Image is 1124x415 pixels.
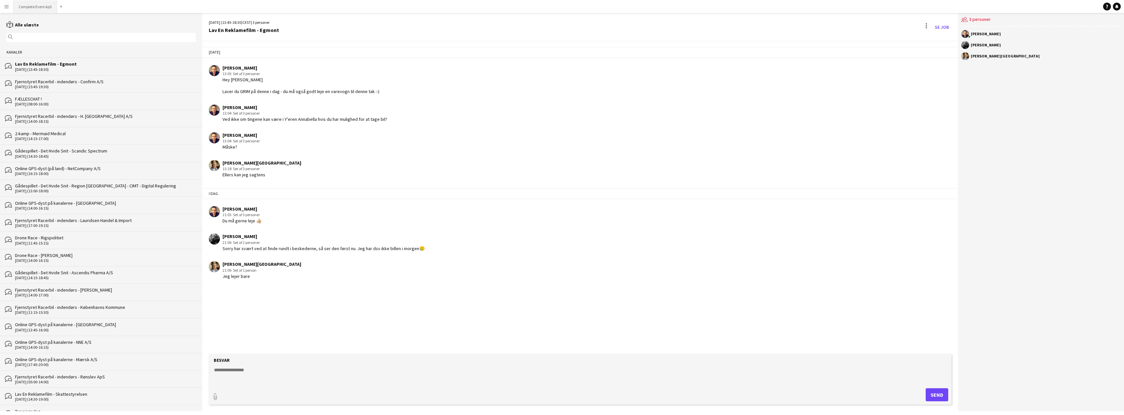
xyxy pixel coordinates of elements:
[15,252,196,258] div: Drone Race - [PERSON_NAME]
[15,166,196,171] div: Online GPS-dyst (på land) - NetCompany A/S
[223,132,260,138] div: [PERSON_NAME]
[15,374,196,380] div: Fjernstyret Racerbil - indendørs - Rønslev ApS
[15,136,196,141] div: [DATE] (14:15-17:00)
[15,131,196,136] div: 2-kamp - Mermaid Medical
[223,261,301,267] div: [PERSON_NAME][GEOGRAPHIC_DATA]
[231,138,260,143] span: · Set af 3 personer
[15,171,196,176] div: [DATE] (16:15-18:00)
[15,391,196,397] div: Lav En Reklamefilm - Skattestyrelsen
[15,322,196,327] div: Online GPS-dyst på kanalerne - [GEOGRAPHIC_DATA]
[223,116,387,122] div: Ved ikke om tingene kan være i Y'eren Annabella hvis du har mulighed for at tage bil?
[15,183,196,189] div: Gådespillet - Det Hvide Snit - Region [GEOGRAPHIC_DATA] - CIMT - Digital Regulering
[15,119,196,124] div: [DATE] (14:00-18:15)
[242,20,251,25] span: CEST
[15,287,196,293] div: Fjernstyret Racerbil - indendørs - [PERSON_NAME]
[209,20,279,25] div: [DATE] (13:45-18:30) | 3 personer
[223,160,301,166] div: [PERSON_NAME][GEOGRAPHIC_DATA]
[15,235,196,241] div: Drone Race - Rigspolitiet
[961,13,1121,27] div: 3 personer
[231,212,260,217] span: · Set af 3 personer
[223,138,260,144] div: 13:04
[223,71,379,77] div: 13:03
[15,293,196,297] div: [DATE] (14:00-17:00)
[15,189,196,193] div: [DATE] (13:00-18:00)
[209,27,279,33] div: Lav En Reklamefilm - Egmont
[971,43,1001,47] div: [PERSON_NAME]
[223,218,262,224] div: Du må gerne leje 👍🏼
[15,408,196,414] div: Træningsdag
[223,233,425,239] div: [PERSON_NAME]
[15,154,196,159] div: [DATE] (14:30-18:45)
[214,357,230,363] label: Besvar
[15,102,196,106] div: [DATE] (08:00-16:00)
[926,388,948,401] button: Send
[223,212,262,218] div: 21:03
[231,111,260,116] span: · Set af 3 personer
[15,206,196,211] div: [DATE] (14:00-16:15)
[15,217,196,223] div: Fjernstyret Racerbil - indendørs - Lauridsen Handel & Import
[15,362,196,367] div: [DATE] (17:45-20:00)
[15,148,196,154] div: Gådespillet - Det Hvide Snit - Scandic Spectrum
[231,71,260,76] span: · Set af 3 personer
[15,304,196,310] div: Fjernstyret Racerbil - indendørs - Københavns Kommune
[15,397,196,402] div: [DATE] (14:30-19:00)
[15,276,196,280] div: [DATE] (14:15-18:45)
[15,270,196,276] div: Gådespillet - Det Hvide Snit - Ascendis Pharma A/S
[202,47,958,58] div: [DATE]
[223,166,301,172] div: 13:18
[932,22,951,32] a: Se Job
[15,328,196,332] div: [DATE] (13:45-16:00)
[971,54,1040,58] div: [PERSON_NAME][GEOGRAPHIC_DATA]
[231,240,260,245] span: · Set af 2 personer
[223,206,262,212] div: [PERSON_NAME]
[15,96,196,102] div: FÆLLESCHAT !
[223,273,301,279] div: Jeg lejer bare
[15,79,196,85] div: Fjernstyret Racerbil - indendørs - Confirm A/S
[15,339,196,345] div: Online GPS-dyst på kanalerne - NNE A/S
[223,246,425,251] div: Sorry har svært ved at finde rundt i beskederne, så ser den først nu. Jeg har dsv ikke billen i m...
[223,240,425,246] div: 21:06
[223,110,387,116] div: 13:04
[15,223,196,228] div: [DATE] (17:00-19:15)
[223,144,260,150] div: Måske?
[15,67,196,72] div: [DATE] (13:45-18:30)
[231,268,256,273] span: · Set af 1 person
[13,0,57,13] button: Complete Event ApS
[15,310,196,315] div: [DATE] (11:15-15:30)
[15,200,196,206] div: Online GPS-dyst på kanalerne - [GEOGRAPHIC_DATA]
[223,104,387,110] div: [PERSON_NAME]
[7,22,39,28] a: Alle ulæste
[223,77,379,95] div: Hey [PERSON_NAME] Laver du GRIM på denne i dag - du må også godt leje en varevogn til denne tak :-)
[202,188,958,199] div: I dag
[15,380,196,384] div: [DATE] (05:00-14:00)
[15,85,196,89] div: [DATE] (15:45-19:30)
[15,113,196,119] div: Fjernstyret Racerbil - indendørs - H. [GEOGRAPHIC_DATA] A/S
[223,172,301,178] div: Ellers kan jeg sagtens
[15,241,196,246] div: [DATE] (11:45-15:15)
[971,32,1001,36] div: [PERSON_NAME]
[15,61,196,67] div: Lav En Reklamefilm - Egmont
[223,65,379,71] div: [PERSON_NAME]
[15,345,196,350] div: [DATE] (14:00-16:15)
[15,357,196,362] div: Online GPS-dyst på kanalerne - Mærsk A/S
[15,258,196,263] div: [DATE] (14:00-16:15)
[223,267,301,273] div: 21:06
[231,166,260,171] span: · Set af 3 personer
